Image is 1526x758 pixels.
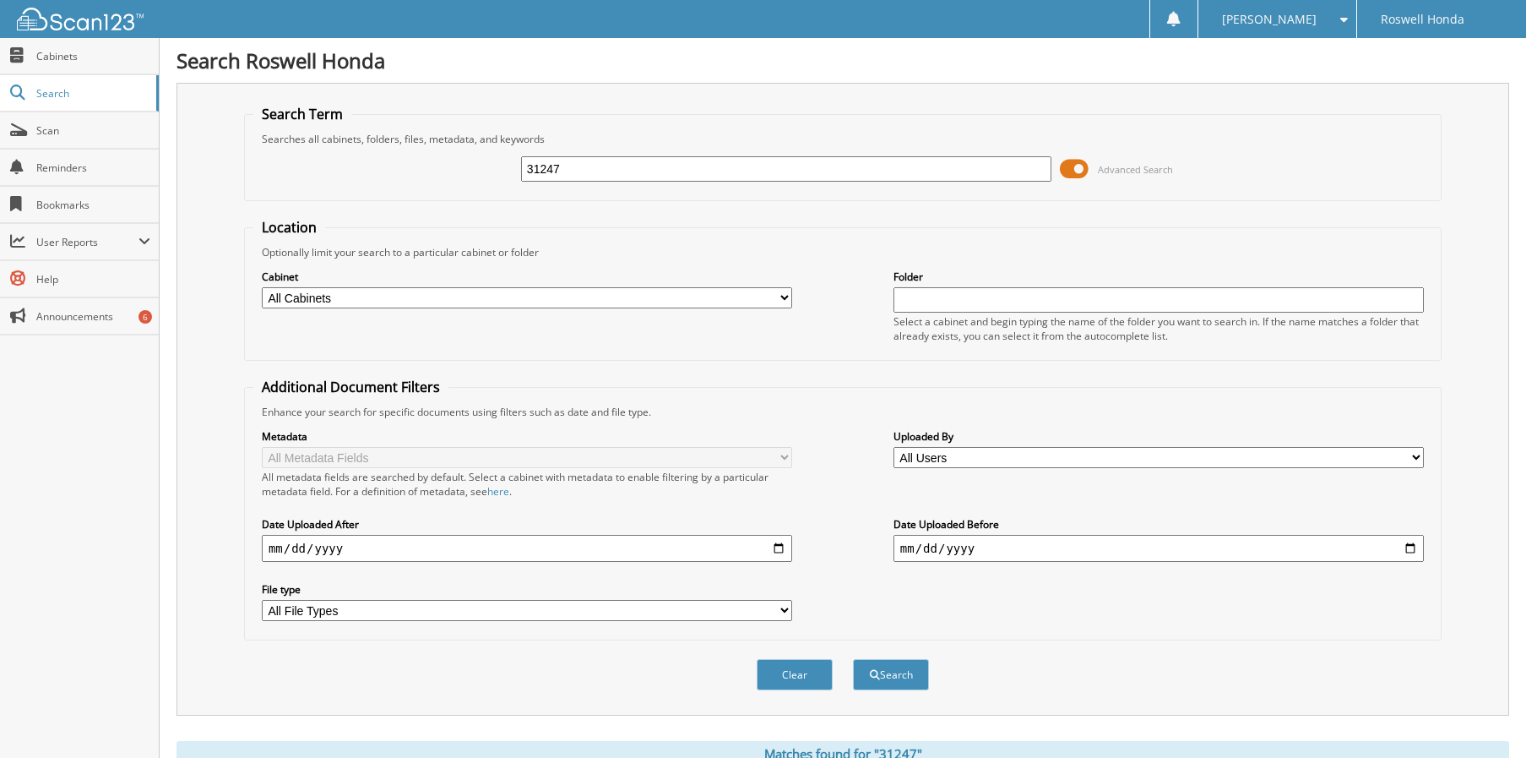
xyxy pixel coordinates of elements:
[36,86,148,101] span: Search
[253,405,1432,419] div: Enhance your search for specific documents using filters such as date and file type.
[1098,163,1173,176] span: Advanced Search
[36,272,150,286] span: Help
[36,161,150,175] span: Reminders
[36,309,150,324] span: Announcements
[36,235,138,249] span: User Reports
[1222,14,1317,25] span: [PERSON_NAME]
[487,484,509,499] a: here
[262,470,792,499] div: All metadata fields are searched by default. Select a cabinet with metadata to enable filtering b...
[893,429,1424,444] label: Uploaded By
[36,49,150,63] span: Cabinets
[262,429,792,444] label: Metadata
[253,105,351,123] legend: Search Term
[36,198,150,212] span: Bookmarks
[262,270,792,284] label: Cabinet
[253,132,1432,146] div: Searches all cabinets, folders, files, metadata, and keywords
[17,8,144,30] img: scan123-logo-white.svg
[262,517,792,532] label: Date Uploaded After
[262,535,792,562] input: start
[757,659,833,690] button: Clear
[893,270,1424,284] label: Folder
[176,46,1509,74] h1: Search Roswell Honda
[1381,14,1464,25] span: Roswell Honda
[262,582,792,597] label: File type
[36,123,150,138] span: Scan
[893,517,1424,532] label: Date Uploaded Before
[138,310,152,324] div: 6
[253,378,448,396] legend: Additional Document Filters
[253,218,325,237] legend: Location
[893,535,1424,562] input: end
[853,659,929,690] button: Search
[893,314,1424,343] div: Select a cabinet and begin typing the name of the folder you want to search in. If the name match...
[253,245,1432,259] div: Optionally limit your search to a particular cabinet or folder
